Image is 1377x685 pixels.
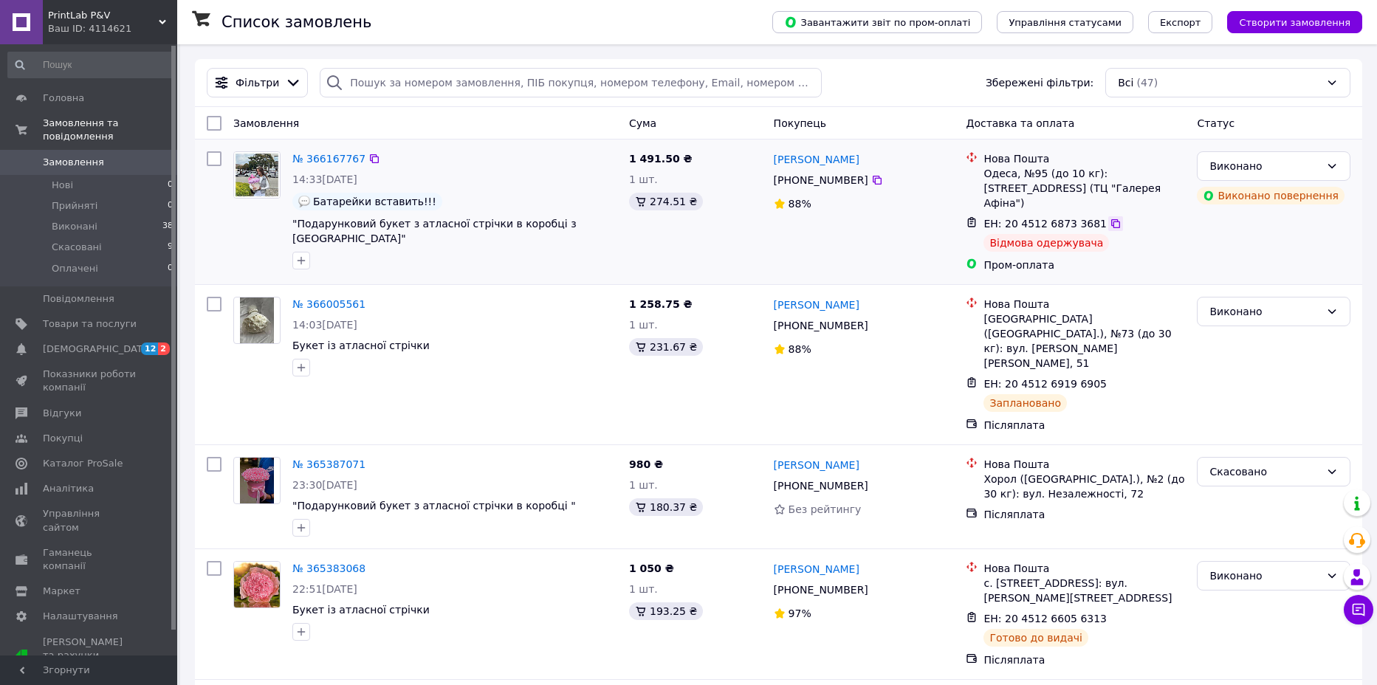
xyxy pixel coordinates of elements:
[1227,11,1362,33] button: Створити замовлення
[7,52,174,78] input: Пошук
[629,117,656,129] span: Cума
[983,472,1185,501] div: Хорол ([GEOGRAPHIC_DATA].), №2 (до 30 кг): вул. Незалежності, 72
[1197,187,1345,204] div: Виконано повернення
[771,170,871,190] div: [PHONE_NUMBER]
[168,241,173,254] span: 9
[43,92,84,105] span: Головна
[168,179,173,192] span: 0
[52,241,102,254] span: Скасовані
[629,338,703,356] div: 231.67 ₴
[629,319,658,331] span: 1 шт.
[789,503,862,515] span: Без рейтингу
[1118,75,1133,90] span: Всі
[233,151,281,199] a: Фото товару
[162,220,173,233] span: 38
[222,13,371,31] h1: Список замовлень
[234,152,280,198] img: Фото товару
[292,173,357,185] span: 14:33[DATE]
[983,166,1185,210] div: Одеса, №95 (до 10 кг): [STREET_ADDRESS] (ТЦ "Галерея Афіна")
[236,75,279,90] span: Фільтри
[320,68,822,97] input: Пошук за номером замовлення, ПІБ покупця, номером телефону, Email, номером накладної
[168,199,173,213] span: 0
[774,297,859,312] a: [PERSON_NAME]
[629,479,658,491] span: 1 шт.
[292,340,430,351] a: Букет із атласної стрічки
[983,394,1067,412] div: Заплановано
[986,75,1093,90] span: Збережені фільтри:
[298,196,310,207] img: :speech_balloon:
[629,173,658,185] span: 1 шт.
[292,604,430,616] a: Букет із атласної стрічки
[1009,17,1122,28] span: Управління статусами
[983,576,1185,605] div: с. [STREET_ADDRESS]: вул. [PERSON_NAME][STREET_ADDRESS]
[629,458,663,470] span: 980 ₴
[43,482,94,495] span: Аналітика
[43,156,104,169] span: Замовлення
[292,458,365,470] a: № 365387071
[158,342,170,355] span: 2
[292,319,357,331] span: 14:03[DATE]
[983,653,1185,667] div: Післяплата
[48,22,177,35] div: Ваш ID: 4114621
[983,457,1185,472] div: Нова Пошта
[43,507,137,534] span: Управління сайтом
[629,298,693,310] span: 1 258.75 ₴
[168,262,173,275] span: 0
[48,9,159,22] span: PrintLab P&V
[1212,16,1362,27] a: Створити замовлення
[1197,117,1235,129] span: Статус
[1209,303,1320,320] div: Виконано
[1209,568,1320,584] div: Виконано
[52,179,73,192] span: Нові
[629,193,703,210] div: 274.51 ₴
[43,117,177,143] span: Замовлення та повідомлення
[983,613,1107,624] span: ЕН: 20 4512 6605 6313
[629,602,703,620] div: 193.25 ₴
[52,220,97,233] span: Виконані
[983,378,1107,390] span: ЕН: 20 4512 6919 6905
[43,636,137,676] span: [PERSON_NAME] та рахунки
[240,458,275,503] img: Фото товару
[1209,464,1320,480] div: Скасовано
[983,629,1088,647] div: Готово до видачі
[771,475,871,496] div: [PHONE_NUMBER]
[774,152,859,167] a: [PERSON_NAME]
[774,562,859,576] a: [PERSON_NAME]
[774,117,826,129] span: Покупець
[292,298,365,310] a: № 366005561
[983,507,1185,522] div: Післяплата
[983,297,1185,311] div: Нова Пошта
[43,432,83,445] span: Покупці
[141,342,158,355] span: 12
[789,198,811,210] span: 88%
[1148,11,1213,33] button: Експорт
[43,546,137,573] span: Гаманець компанії
[1344,595,1373,624] button: Чат з покупцем
[313,196,436,207] span: Батарейки вставить!!!
[789,607,811,619] span: 97%
[997,11,1133,33] button: Управління статусами
[771,315,871,336] div: [PHONE_NUMBER]
[240,297,275,343] img: Фото товару
[1209,158,1320,174] div: Виконано
[784,16,970,29] span: Завантажити звіт по пром-оплаті
[629,583,658,595] span: 1 шт.
[43,407,81,420] span: Відгуки
[983,234,1109,252] div: Відмова одержувача
[789,343,811,355] span: 88%
[983,418,1185,433] div: Післяплата
[983,258,1185,272] div: Пром-оплата
[43,317,137,331] span: Товари та послуги
[233,457,281,504] a: Фото товару
[983,561,1185,576] div: Нова Пошта
[1136,77,1158,89] span: (47)
[774,458,859,472] a: [PERSON_NAME]
[983,151,1185,166] div: Нова Пошта
[43,368,137,394] span: Показники роботи компанії
[43,292,114,306] span: Повідомлення
[233,561,281,608] a: Фото товару
[983,218,1107,230] span: ЕН: 20 4512 6873 3681
[292,500,576,512] a: "Подарунковий букет з атласної стрічки в коробці "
